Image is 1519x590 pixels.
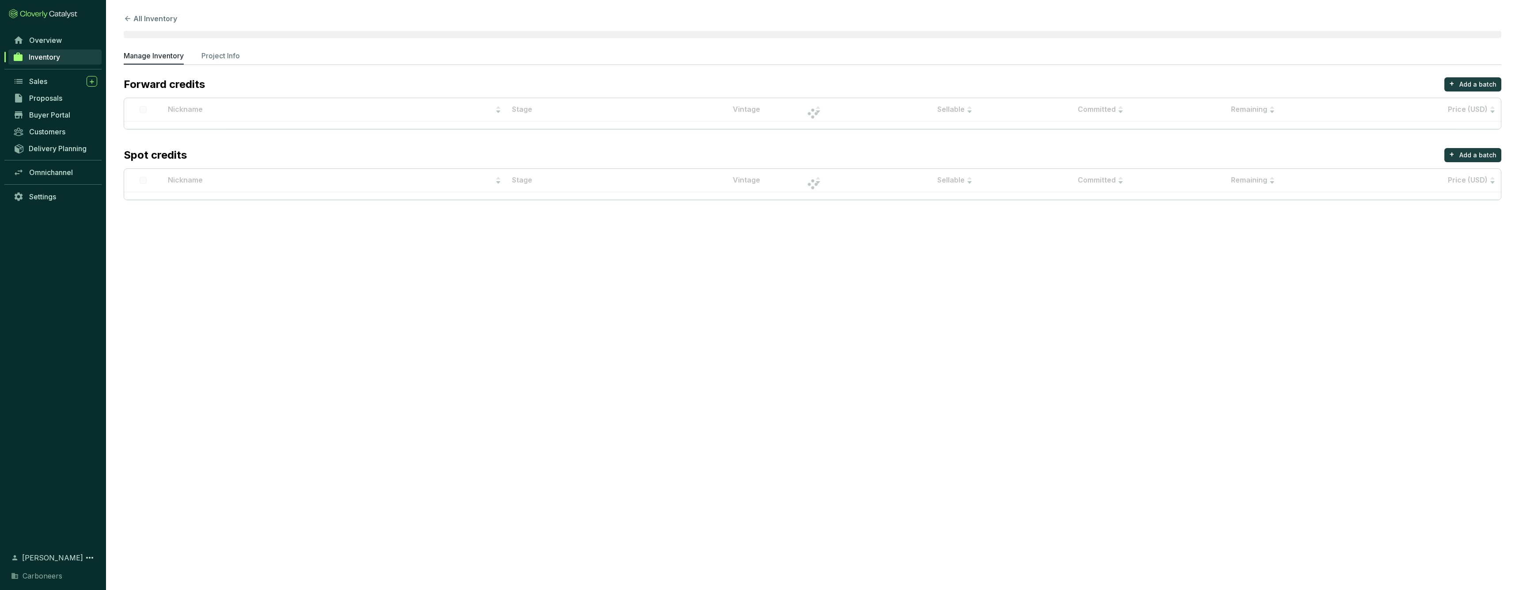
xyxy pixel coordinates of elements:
[29,77,47,86] span: Sales
[1444,148,1501,162] button: +Add a batch
[1459,80,1496,89] p: Add a batch
[29,192,56,201] span: Settings
[29,110,70,119] span: Buyer Portal
[9,124,102,139] a: Customers
[22,552,83,563] span: [PERSON_NAME]
[124,77,205,91] p: Forward credits
[9,107,102,122] a: Buyer Portal
[124,50,184,61] p: Manage Inventory
[1444,77,1501,91] button: +Add a batch
[1459,151,1496,160] p: Add a batch
[201,50,240,61] p: Project Info
[1449,77,1455,90] p: +
[124,148,187,162] p: Spot credits
[29,36,62,45] span: Overview
[9,33,102,48] a: Overview
[9,165,102,180] a: Omnichannel
[29,94,62,103] span: Proposals
[29,168,73,177] span: Omnichannel
[29,127,65,136] span: Customers
[1449,148,1455,160] p: +
[9,74,102,89] a: Sales
[29,53,60,61] span: Inventory
[9,189,102,204] a: Settings
[8,49,102,65] a: Inventory
[9,91,102,106] a: Proposals
[23,571,62,581] span: Carboneers
[29,144,87,153] span: Delivery Planning
[9,141,102,156] a: Delivery Planning
[124,13,177,24] button: All Inventory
